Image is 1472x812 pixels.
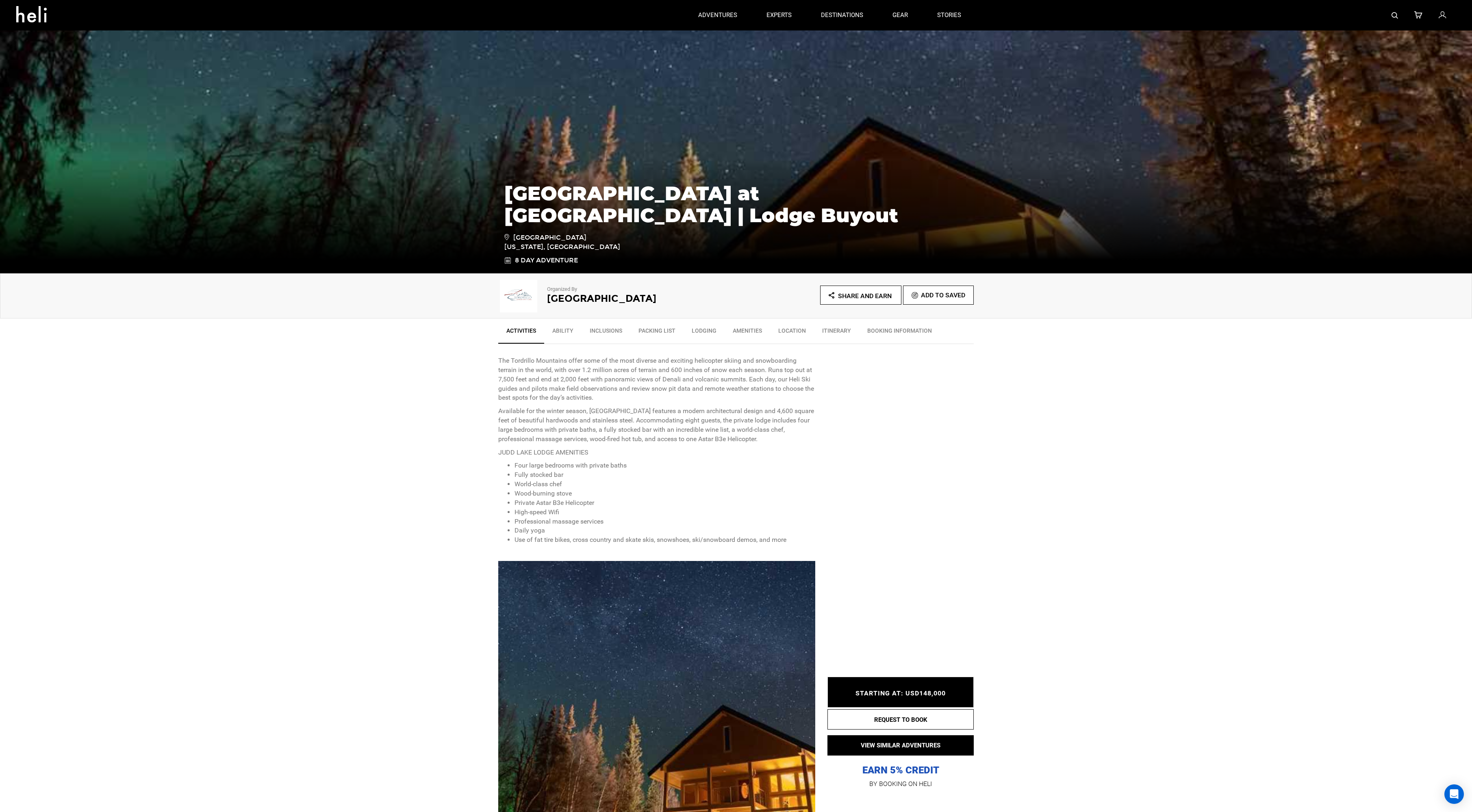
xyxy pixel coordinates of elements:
[504,182,968,226] h1: [GEOGRAPHIC_DATA] at [GEOGRAPHIC_DATA] | Lodge Buyout
[698,11,737,19] p: adventures
[838,292,892,300] span: Share and Earn
[515,480,815,489] li: World-class chef
[515,535,815,545] li: Use of fat tire bikes, cross country and skate skis, snowshoes, ski/snowboard demos, and more
[515,508,815,517] li: High-speed Wifi
[827,683,974,777] p: EARN 5% CREDIT
[855,689,946,697] span: STARTING AT: USD148,000
[725,323,770,343] a: Amenities
[921,291,965,299] span: Add To Saved
[827,709,974,730] button: REQUEST TO BOOK
[515,526,815,535] li: Daily yoga
[515,461,815,470] li: Four large bedrooms with private baths
[544,323,582,343] a: Ability
[1392,12,1398,19] img: search-bar-icon.svg
[814,323,859,343] a: Itinerary
[630,323,684,343] a: Packing List
[515,470,815,480] li: Fully stocked bar
[515,517,815,526] li: Professional massage services
[515,498,815,508] li: Private Astar B3e Helicopter
[498,448,815,457] p: JUDD LAKE LODGE AMENITIES
[515,489,815,498] li: Wood-burning stove
[827,735,974,756] button: VIEW SIMILAR ADVENTURES
[504,232,620,252] span: [GEOGRAPHIC_DATA][US_STATE], [GEOGRAPHIC_DATA]
[684,323,725,343] a: Lodging
[498,356,815,403] p: The Tordrillo Mountains offer some of the most diverse and exciting helicopter skiing and snowboa...
[498,407,815,444] p: Available for the winter season, [GEOGRAPHIC_DATA] features a modern architectural design and 4,6...
[498,280,539,312] img: img_2749e3292cc2f584b092d69b4926c332.png
[498,323,544,344] a: Activities
[821,11,863,19] p: destinations
[1444,784,1464,804] div: Open Intercom Messenger
[582,323,630,343] a: Inclusions
[547,293,714,304] h2: [GEOGRAPHIC_DATA]
[547,286,714,293] p: Organized By
[827,778,974,790] p: BY BOOKING ON HELI
[770,323,814,343] a: Location
[515,256,578,265] span: 8 Day Adventure
[766,11,792,19] p: experts
[859,323,940,343] a: BOOKING INFORMATION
